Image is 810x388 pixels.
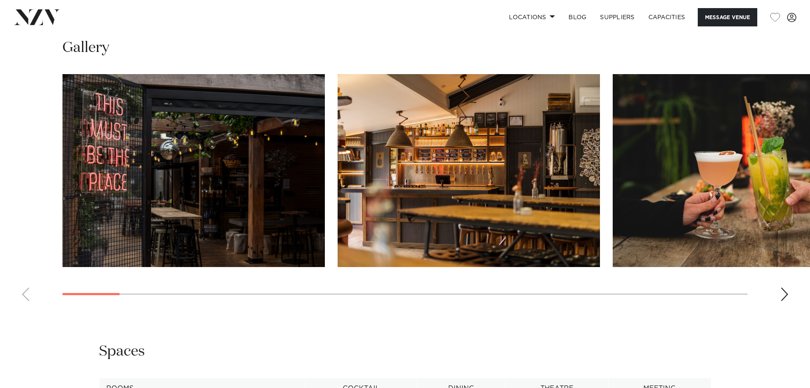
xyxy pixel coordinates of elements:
[63,74,325,267] swiper-slide: 1 / 30
[698,8,757,26] button: Message Venue
[14,9,60,25] img: nzv-logo.png
[642,8,692,26] a: Capacities
[63,38,109,57] h2: Gallery
[593,8,641,26] a: SUPPLIERS
[99,342,145,361] h2: Spaces
[562,8,593,26] a: BLOG
[502,8,562,26] a: Locations
[338,74,600,267] swiper-slide: 2 / 30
